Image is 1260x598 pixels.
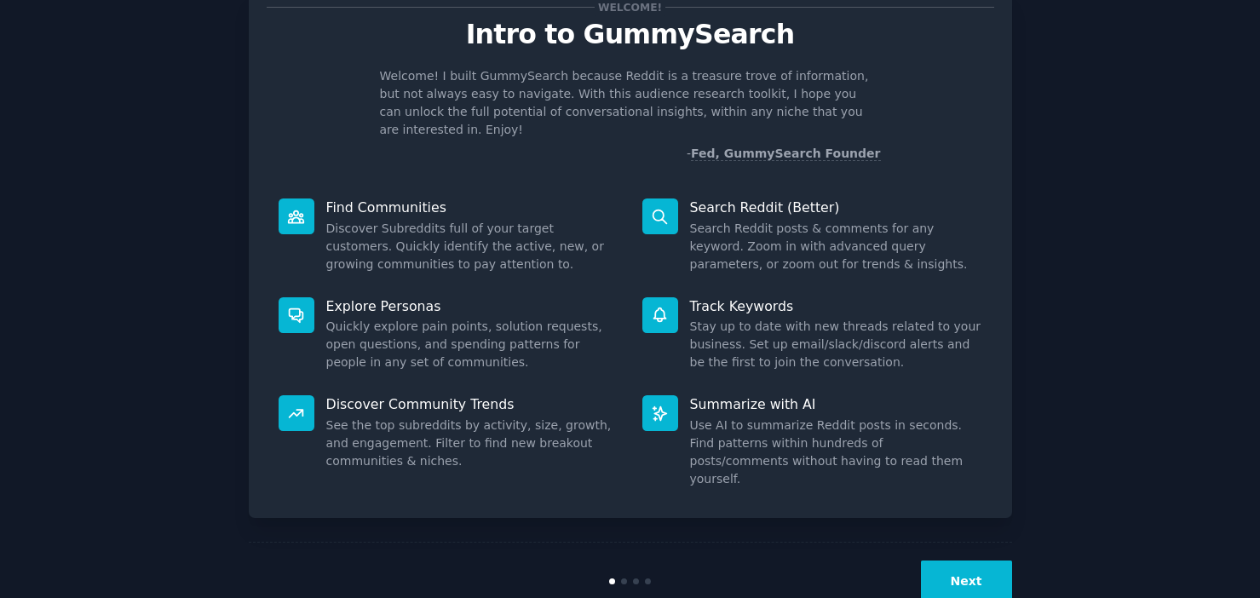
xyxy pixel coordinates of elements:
p: Find Communities [326,198,618,216]
p: Discover Community Trends [326,395,618,413]
p: Summarize with AI [690,395,982,413]
p: Intro to GummySearch [267,20,994,49]
dd: Quickly explore pain points, solution requests, open questions, and spending patterns for people ... [326,318,618,371]
p: Track Keywords [690,297,982,315]
dd: Stay up to date with new threads related to your business. Set up email/slack/discord alerts and ... [690,318,982,371]
p: Explore Personas [326,297,618,315]
a: Fed, GummySearch Founder [691,147,881,161]
p: Search Reddit (Better) [690,198,982,216]
dd: Search Reddit posts & comments for any keyword. Zoom in with advanced query parameters, or zoom o... [690,220,982,273]
dd: See the top subreddits by activity, size, growth, and engagement. Filter to find new breakout com... [326,417,618,470]
dd: Discover Subreddits full of your target customers. Quickly identify the active, new, or growing c... [326,220,618,273]
dd: Use AI to summarize Reddit posts in seconds. Find patterns within hundreds of posts/comments with... [690,417,982,488]
p: Welcome! I built GummySearch because Reddit is a treasure trove of information, but not always ea... [380,67,881,139]
div: - [687,145,881,163]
